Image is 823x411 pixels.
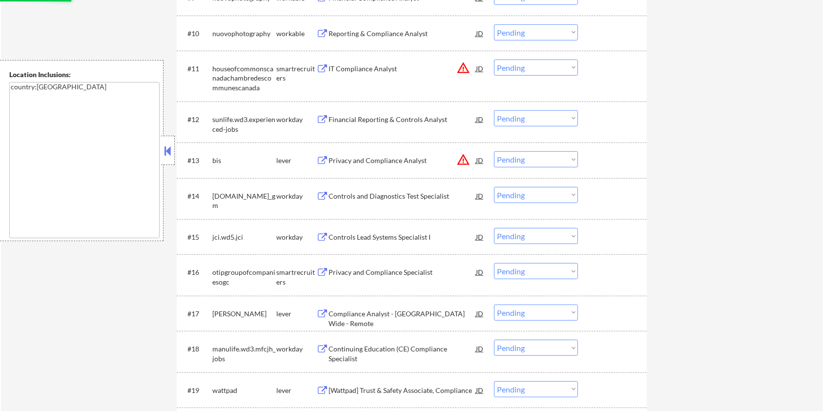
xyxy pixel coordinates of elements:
[329,309,476,328] div: Compliance Analyst - [GEOGRAPHIC_DATA] Wide - Remote
[475,381,485,399] div: JD
[187,64,205,74] div: #11
[329,386,476,395] div: [Wattpad] Trust & Safety Associate, Compliance
[456,61,470,75] button: warning_amber
[475,151,485,169] div: JD
[187,267,205,277] div: #16
[187,29,205,39] div: #10
[212,344,276,363] div: manulife.wd3.mfcjh_jobs
[212,156,276,165] div: bis
[475,24,485,42] div: JD
[475,263,485,281] div: JD
[212,191,276,210] div: [DOMAIN_NAME]_gm
[187,156,205,165] div: #13
[276,232,316,242] div: workday
[456,153,470,166] button: warning_amber
[187,232,205,242] div: #15
[276,344,316,354] div: workday
[276,309,316,319] div: lever
[475,187,485,205] div: JD
[212,386,276,395] div: wattpad
[475,228,485,246] div: JD
[329,156,476,165] div: Privacy and Compliance Analyst
[276,191,316,201] div: workday
[329,29,476,39] div: Reporting & Compliance Analyst
[276,115,316,124] div: workday
[212,29,276,39] div: nuovophotography
[187,309,205,319] div: #17
[212,267,276,287] div: otipgroupofcompaniesogc
[212,309,276,319] div: [PERSON_NAME]
[276,156,316,165] div: lever
[276,386,316,395] div: lever
[329,344,476,363] div: Continuing Education (CE) Compliance Specialist
[329,232,476,242] div: Controls Lead Systems Specialist I
[187,115,205,124] div: #12
[9,70,160,80] div: Location Inclusions:
[212,115,276,134] div: sunlife.wd3.experienced-jobs
[276,29,316,39] div: workable
[276,267,316,287] div: smartrecruiters
[212,232,276,242] div: jci.wd5.jci
[187,344,205,354] div: #18
[475,340,485,357] div: JD
[475,305,485,322] div: JD
[212,64,276,93] div: houseofcommonscanadachambredescommunescanada
[475,60,485,77] div: JD
[276,64,316,83] div: smartrecruiters
[329,64,476,74] div: IT Compliance Analyst
[329,191,476,201] div: Controls and Diagnostics Test Specialist
[329,267,476,277] div: Privacy and Compliance Specialist
[329,115,476,124] div: Financial Reporting & Controls Analyst
[187,191,205,201] div: #14
[187,386,205,395] div: #19
[475,110,485,128] div: JD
